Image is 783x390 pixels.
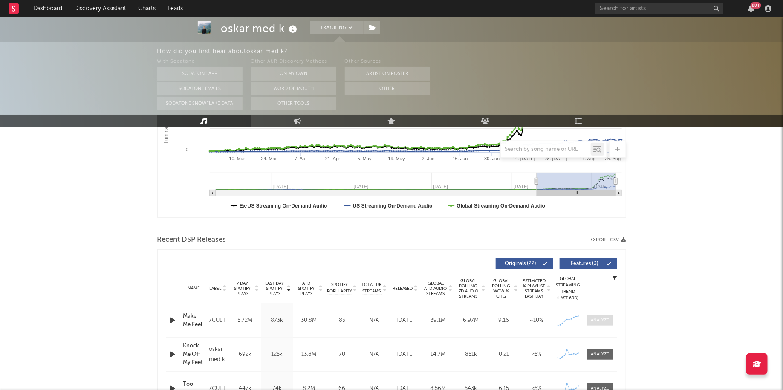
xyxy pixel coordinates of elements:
div: Name [183,285,205,292]
text: Global Streaming On-Demand Audio [457,203,545,209]
div: N/A [361,350,387,359]
text: 2. Jun [422,156,434,161]
svg: Luminate Daily Consumption [158,47,626,217]
text: 7. Apr [295,156,307,161]
text: Ex-US Streaming On-Demand Audio [240,203,327,209]
div: 873k [263,316,291,325]
div: Other Sources [345,57,430,67]
a: Make Me Feel [183,312,205,329]
text: 19. May [388,156,405,161]
div: 13.8M [295,350,323,359]
a: Knock Me Off My Feet [183,342,205,367]
div: ~ 10 % [523,316,551,325]
div: 0.21 [490,350,518,359]
div: 5.72M [231,316,259,325]
div: oskar med k [221,21,300,35]
div: 9.16 [490,316,518,325]
text: 14. [DATE] [512,156,535,161]
button: Sodatone App [157,67,243,81]
text: 10. Mar [229,156,245,161]
span: Total UK Streams [361,282,382,295]
span: Label [209,286,221,291]
input: Search by song name or URL [501,146,591,153]
div: 70 [327,350,357,359]
text: 5. May [357,156,372,161]
div: [DATE] [391,316,420,325]
span: Released [393,286,413,291]
div: 30.8M [295,316,323,325]
div: N/A [361,316,387,325]
button: Originals(22) [496,258,553,269]
button: Other Tools [251,97,336,110]
div: 125k [263,350,291,359]
button: Sodatone Snowflake Data [157,97,243,110]
span: Originals ( 22 ) [501,261,540,266]
div: oskar med k [209,344,227,365]
div: Other A&R Discovery Methods [251,57,336,67]
span: 7 Day Spotify Plays [231,281,254,296]
span: Estimated % Playlist Streams Last Day [523,278,546,299]
div: [DATE] [391,350,420,359]
span: Spotify Popularity [327,282,352,295]
div: <5% [523,350,551,359]
div: 692k [231,350,259,359]
button: Sodatone Emails [157,82,243,95]
button: Features(3) [560,258,617,269]
span: Global Rolling WoW % Chg [490,278,513,299]
text: 28. [DATE] [544,156,567,161]
button: Other [345,82,430,95]
div: 99 + [751,2,761,9]
text: 21. Apr [325,156,340,161]
span: Recent DSP Releases [157,235,226,245]
span: Last Day Spotify Plays [263,281,286,296]
button: Word Of Mouth [251,82,336,95]
button: On My Own [251,67,336,81]
span: ATD Spotify Plays [295,281,318,296]
div: 7CULT [209,315,227,326]
text: 16. Jun [452,156,468,161]
button: 99+ [748,5,754,12]
div: With Sodatone [157,57,243,67]
span: Global Rolling 7D Audio Streams [457,278,480,299]
div: 14.7M [424,350,453,359]
div: Global Streaming Trend (Last 60D) [555,276,581,301]
text: 24. Mar [261,156,277,161]
input: Search for artists [595,3,723,14]
button: Export CSV [591,237,626,243]
span: Global ATD Audio Streams [424,281,448,296]
div: 851k [457,350,485,359]
button: Tracking [310,21,364,34]
div: 83 [327,316,357,325]
text: US Streaming On-Demand Audio [352,203,432,209]
div: 39.1M [424,316,453,325]
div: 6.97M [457,316,485,325]
text: 11. Aug [580,156,595,161]
text: 25. Aug [605,156,621,161]
text: 30. Jun [484,156,500,161]
button: Artist on Roster [345,67,430,81]
span: Features ( 3 ) [565,261,604,266]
